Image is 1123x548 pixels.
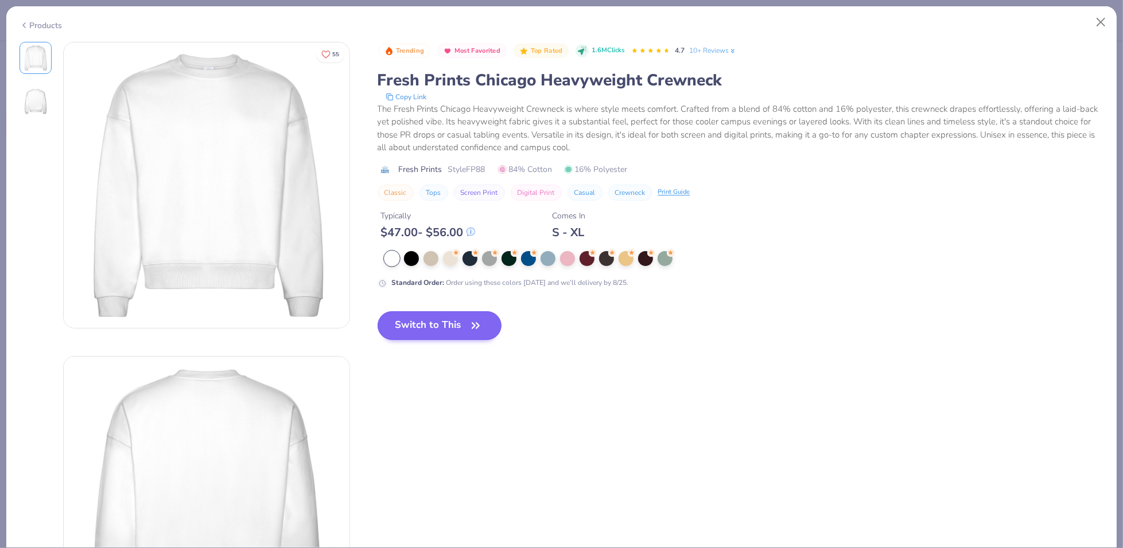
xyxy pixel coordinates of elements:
[392,278,445,287] strong: Standard Order :
[419,185,448,201] button: Tops
[553,210,586,222] div: Comes In
[448,163,485,175] span: Style FP88
[384,46,394,56] img: Trending sort
[631,42,670,60] div: 4.7 Stars
[564,163,628,175] span: 16% Polyester
[519,46,529,56] img: Top Rated sort
[381,210,475,222] div: Typically
[498,163,553,175] span: 84% Cotton
[378,69,1104,91] div: Fresh Prints Chicago Heavyweight Crewneck
[382,91,430,103] button: copy to clipboard
[443,46,452,56] img: Most Favorited sort
[392,277,629,288] div: Order using these colors [DATE] and we’ll delivery by 8/25.
[658,187,690,197] div: Print Guide
[22,88,49,115] img: Back
[378,185,414,201] button: Classic
[553,225,586,240] div: S - XL
[437,44,507,58] button: Badge Button
[511,185,562,201] button: Digital Print
[675,46,685,55] span: 4.7
[531,48,563,54] span: Top Rated
[22,44,49,72] img: Front
[381,225,475,240] div: $ 47.00 - $ 56.00
[608,185,652,201] button: Crewneck
[316,46,344,62] button: Like
[568,185,603,201] button: Casual
[454,48,500,54] span: Most Favorited
[64,42,349,328] img: Front
[378,311,502,340] button: Switch to This
[378,103,1104,154] div: The Fresh Prints Chicago Heavyweight Crewneck is where style meets comfort. Crafted from a blend ...
[396,48,424,54] span: Trending
[379,44,430,58] button: Badge Button
[689,45,737,56] a: 10+ Reviews
[592,46,624,56] span: 1.6M Clicks
[514,44,569,58] button: Badge Button
[399,163,442,175] span: Fresh Prints
[1090,11,1112,33] button: Close
[20,19,63,32] div: Products
[332,52,339,57] span: 55
[454,185,505,201] button: Screen Print
[378,165,393,174] img: brand logo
